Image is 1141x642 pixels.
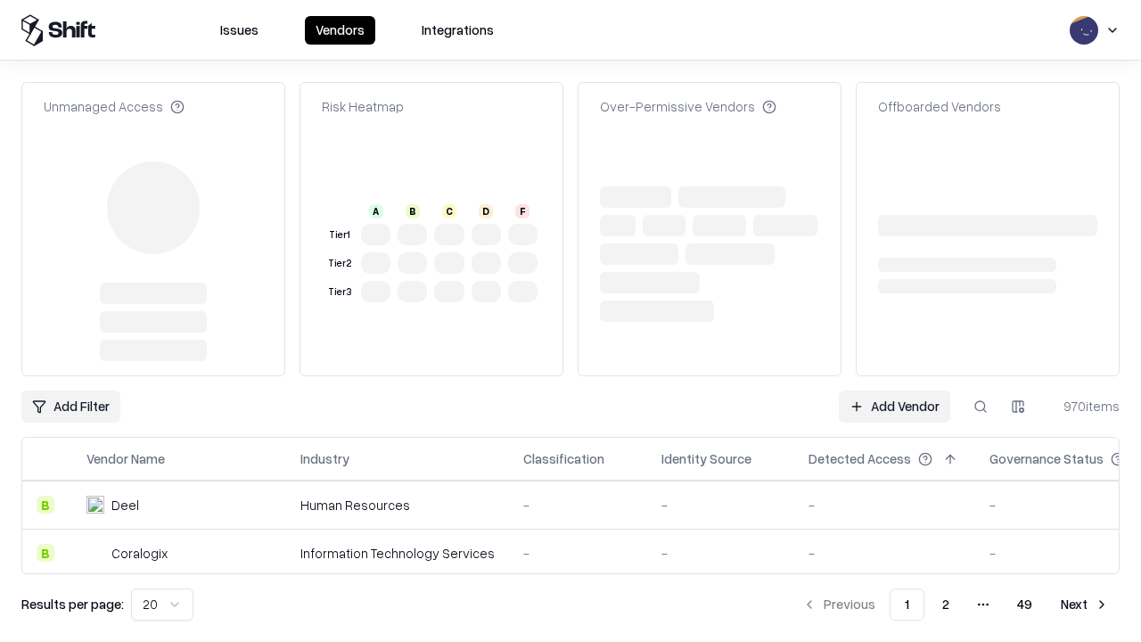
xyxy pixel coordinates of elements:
div: - [523,496,633,514]
button: 49 [1003,588,1047,621]
button: 2 [928,588,964,621]
button: Issues [209,16,269,45]
nav: pagination [792,588,1120,621]
div: Detected Access [809,449,911,468]
div: D [479,204,493,218]
button: Add Filter [21,391,120,423]
div: Coralogix [111,544,168,563]
div: Tier 2 [325,256,354,271]
div: C [442,204,456,218]
div: Governance Status [989,449,1104,468]
div: B [37,544,54,562]
button: Next [1050,588,1120,621]
div: A [369,204,383,218]
div: F [515,204,529,218]
div: Industry [300,449,349,468]
div: Tier 1 [325,227,354,243]
div: Classification [523,449,604,468]
div: Over-Permissive Vendors [600,97,776,116]
div: Information Technology Services [300,544,495,563]
div: - [661,496,780,514]
div: - [809,544,961,563]
div: Vendor Name [86,449,165,468]
div: Tier 3 [325,284,354,300]
div: Risk Heatmap [322,97,404,116]
div: - [523,544,633,563]
img: Deel [86,496,104,514]
div: 970 items [1048,397,1120,416]
div: Identity Source [661,449,751,468]
div: Offboarded Vendors [878,97,1001,116]
img: Coralogix [86,544,104,562]
div: Human Resources [300,496,495,514]
button: Integrations [411,16,505,45]
div: Unmanaged Access [44,97,185,116]
p: Results per page: [21,595,124,613]
button: 1 [890,588,924,621]
div: Deel [111,496,139,514]
button: Vendors [305,16,375,45]
a: Add Vendor [839,391,950,423]
div: B [406,204,420,218]
div: - [661,544,780,563]
div: - [809,496,961,514]
div: B [37,496,54,514]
